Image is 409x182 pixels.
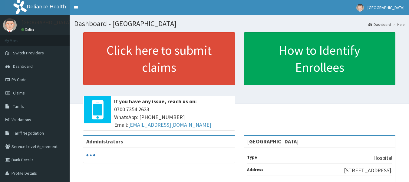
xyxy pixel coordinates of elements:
span: Switch Providers [13,50,44,56]
b: Address [247,167,263,172]
span: Claims [13,90,25,96]
img: User Image [3,18,17,32]
a: Click here to submit claims [83,32,235,85]
svg: audio-loading [86,151,95,160]
p: [GEOGRAPHIC_DATA] [21,20,71,25]
li: Here [391,22,404,27]
span: [GEOGRAPHIC_DATA] [368,5,404,10]
a: Online [21,27,36,32]
a: [EMAIL_ADDRESS][DOMAIN_NAME] [128,121,211,128]
b: If you have any issue, reach us on: [114,98,197,105]
h1: Dashboard - [GEOGRAPHIC_DATA] [74,20,404,28]
span: Tariff Negotiation [13,130,44,136]
p: [STREET_ADDRESS]. [344,167,392,174]
span: Tariffs [13,104,24,109]
a: Dashboard [368,22,391,27]
p: Hospital [373,154,392,162]
span: Dashboard [13,64,33,69]
span: 0700 7354 2623 WhatsApp: [PHONE_NUMBER] Email: [114,105,232,129]
b: Administrators [86,138,123,145]
b: Type [247,154,257,160]
a: How to Identify Enrollees [244,32,396,85]
img: User Image [356,4,364,12]
strong: [GEOGRAPHIC_DATA] [247,138,299,145]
